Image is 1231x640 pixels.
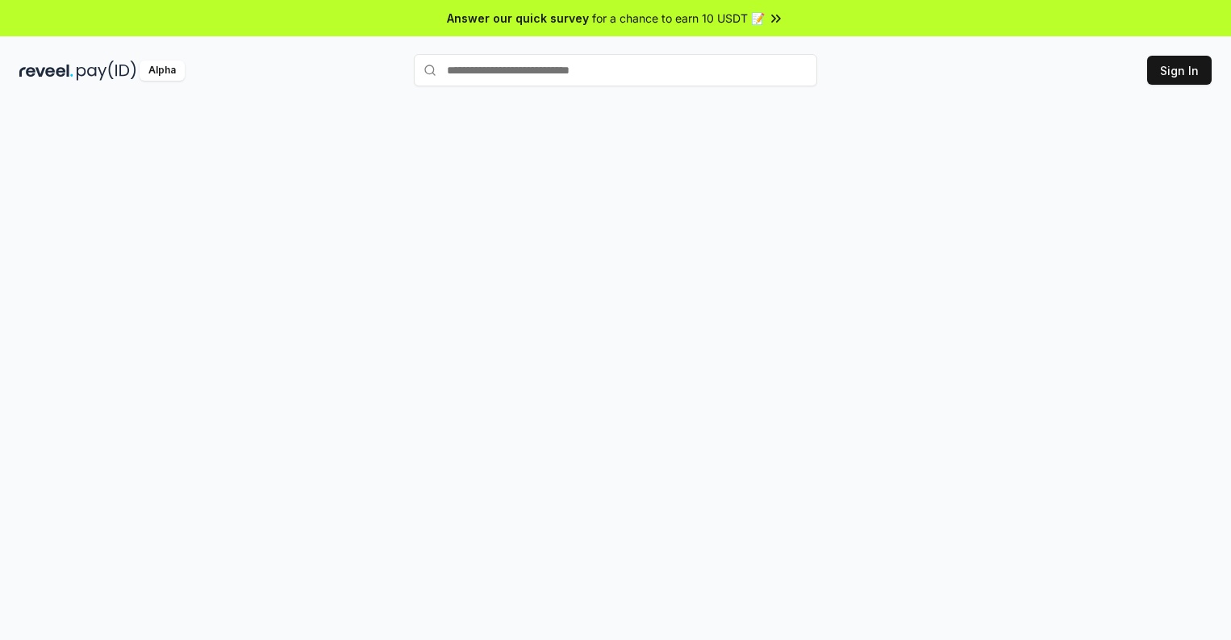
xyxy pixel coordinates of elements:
[1147,56,1212,85] button: Sign In
[592,10,765,27] span: for a chance to earn 10 USDT 📝
[447,10,589,27] span: Answer our quick survey
[77,61,136,81] img: pay_id
[140,61,185,81] div: Alpha
[19,61,73,81] img: reveel_dark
